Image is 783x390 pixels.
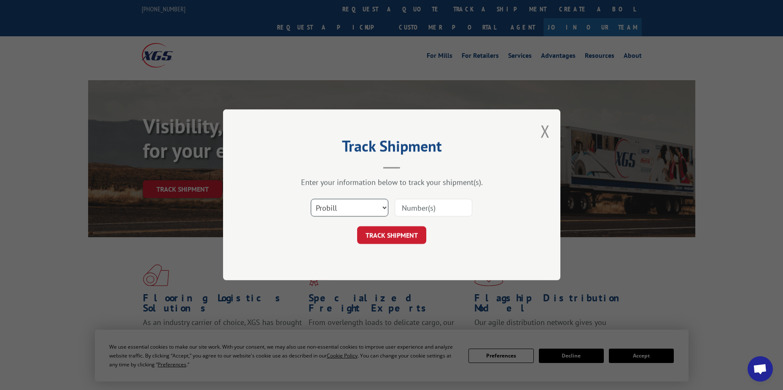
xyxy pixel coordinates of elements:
div: Open chat [748,356,773,382]
h2: Track Shipment [265,140,518,156]
div: Enter your information below to track your shipment(s). [265,178,518,187]
input: Number(s) [395,199,472,217]
button: TRACK SHIPMENT [357,227,426,244]
button: Close modal [541,120,550,142]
